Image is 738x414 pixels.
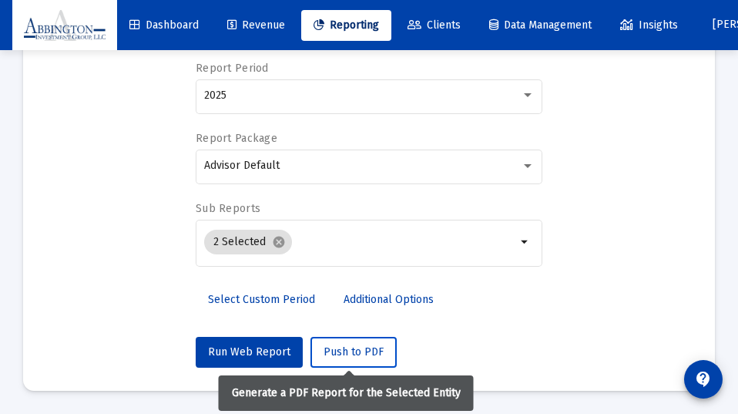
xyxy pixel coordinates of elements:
a: Insights [608,10,690,41]
mat-icon: cancel [272,235,286,249]
span: Clients [408,19,461,32]
span: Advisor Default [204,159,280,172]
a: Revenue [215,10,297,41]
span: Select Custom Period [208,293,315,306]
span: Push to PDF [324,345,384,358]
span: 2025 [204,89,226,102]
mat-icon: contact_support [694,370,713,389]
span: Reporting [314,19,379,32]
button: Push to PDF [310,337,397,368]
button: Run Web Report [196,337,303,368]
span: Revenue [227,19,285,32]
span: Insights [620,19,678,32]
span: Run Web Report [208,345,290,358]
img: Dashboard [24,10,106,41]
mat-icon: arrow_drop_down [516,233,535,251]
label: Report Package [196,132,277,145]
a: Data Management [477,10,604,41]
span: Dashboard [129,19,199,32]
a: Clients [395,10,473,41]
span: Additional Options [344,293,434,306]
label: Report Period [196,62,269,75]
mat-chip-list: Selection [204,227,516,257]
label: Sub Reports [196,202,260,215]
mat-chip: 2 Selected [204,230,292,254]
span: Data Management [489,19,592,32]
a: Reporting [301,10,391,41]
a: Dashboard [117,10,211,41]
